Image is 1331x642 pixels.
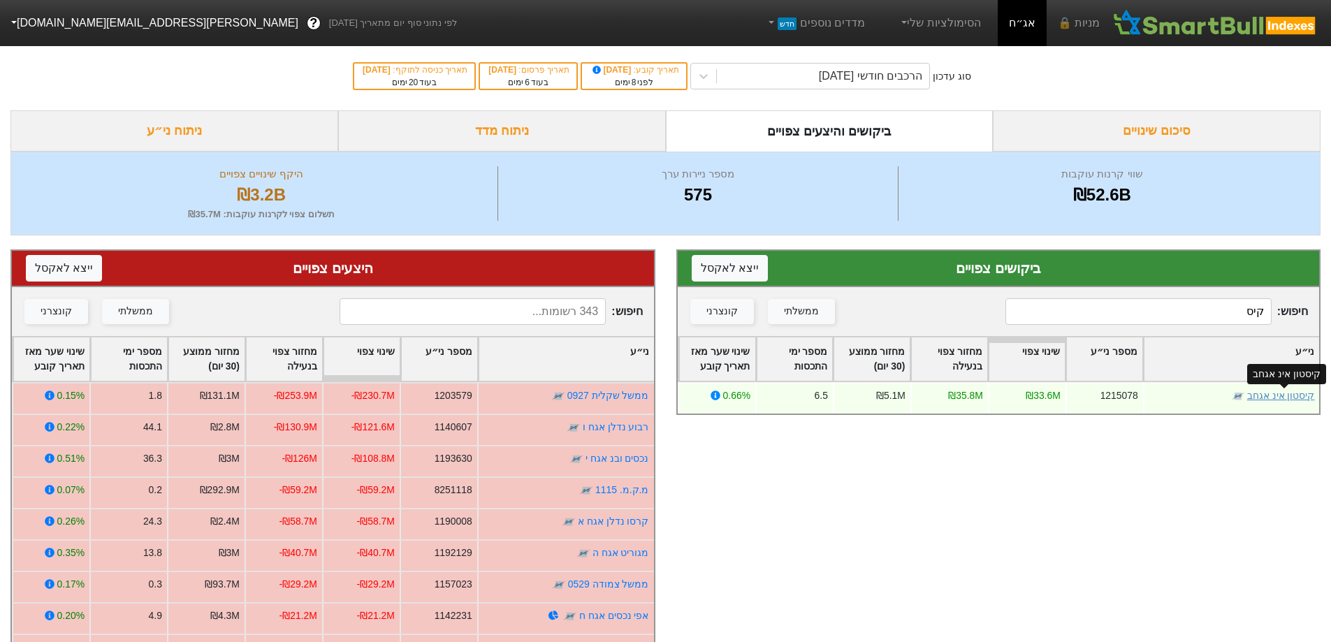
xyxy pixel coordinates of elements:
div: 1.8 [149,388,162,403]
div: Toggle SortBy [13,337,89,381]
div: Toggle SortBy [246,337,322,381]
div: 1203579 [435,388,472,403]
div: ₪52.6B [902,182,1302,207]
button: ייצא לאקסל [26,255,102,282]
div: Toggle SortBy [911,337,987,381]
img: tase link [567,421,581,435]
div: Toggle SortBy [91,337,167,381]
div: תאריך פרסום : [487,64,569,76]
div: שווי קרנות עוקבות [902,166,1302,182]
img: SmartBull [1111,9,1320,37]
button: ייצא לאקסל [692,255,768,282]
div: Toggle SortBy [168,337,245,381]
div: 0.17% [57,577,85,592]
span: לפי נתוני סוף יום מתאריך [DATE] [329,16,457,30]
div: היצעים צפויים [26,258,640,279]
img: tase link [563,609,577,623]
div: ₪35.8M [948,388,983,403]
button: ממשלתי [768,299,835,324]
div: 4.9 [149,608,162,623]
div: 36.3 [143,451,162,466]
div: -₪59.2M [357,483,395,497]
div: 0.3 [149,577,162,592]
div: Toggle SortBy [757,337,833,381]
div: ניתוח ני״ע [10,110,338,152]
div: ₪93.7M [205,577,240,592]
div: 575 [502,182,894,207]
div: 0.22% [57,420,85,435]
img: tase link [576,546,590,560]
div: -₪29.2M [357,577,395,592]
div: -₪58.7M [279,514,317,529]
button: קונצרני [690,299,754,324]
div: Toggle SortBy [401,337,477,381]
div: בעוד ימים [361,76,467,89]
img: tase link [562,515,576,529]
a: הסימולציות שלי [893,9,987,37]
div: 0.51% [57,451,85,466]
div: Toggle SortBy [1144,337,1319,381]
span: 6 [525,78,530,87]
span: חיפוש : [340,298,642,325]
input: 343 רשומות... [340,298,606,325]
span: 20 [409,78,418,87]
div: -₪108.8M [351,451,395,466]
span: ? [310,14,317,33]
div: 8251118 [435,483,472,497]
button: קונצרני [24,299,88,324]
a: רבוע נדלן אגח ו [583,421,649,432]
div: 13.8 [143,546,162,560]
a: מדדים נוספיםחדש [759,9,871,37]
div: ₪4.3M [210,608,240,623]
div: 0.20% [57,608,85,623]
div: 1192129 [435,546,472,560]
img: tase link [579,483,593,497]
div: ₪33.6M [1026,388,1061,403]
a: קיסטון אינ אגחב [1246,390,1314,401]
div: ביקושים והיצעים צפויים [666,110,994,152]
div: היקף שינויים צפויים [29,166,494,182]
div: 44.1 [143,420,162,435]
div: 0.2 [149,483,162,497]
span: 8 [632,78,637,87]
div: 24.3 [143,514,162,529]
div: Toggle SortBy [1066,337,1142,381]
span: חדש [778,17,797,30]
div: Toggle SortBy [679,337,755,381]
div: הרכבים חודשי [DATE] [819,68,922,85]
div: 1215078 [1100,388,1137,403]
div: -₪130.9M [274,420,317,435]
a: קרסו נדלן אגח א [578,516,649,527]
div: 0.07% [57,483,85,497]
div: ₪3.2B [29,182,494,207]
div: ₪5.1M [875,388,905,403]
img: tase link [552,578,566,592]
div: ₪2.8M [210,420,240,435]
a: מ.ק.מ. 1115 [595,484,648,495]
div: -₪58.7M [357,514,395,529]
div: סיכום שינויים [993,110,1321,152]
div: -₪40.7M [279,546,317,560]
div: ₪3M [219,546,240,560]
div: -₪253.9M [274,388,317,403]
div: ₪3M [219,451,240,466]
div: 0.26% [57,514,85,529]
div: 1190008 [435,514,472,529]
div: -₪126M [282,451,317,466]
div: -₪40.7M [357,546,395,560]
div: 0.35% [57,546,85,560]
div: סוג עדכון [933,69,971,84]
div: בעוד ימים [487,76,569,89]
div: לפני ימים [589,76,679,89]
span: [DATE] [590,65,634,75]
div: תאריך קובע : [589,64,679,76]
div: Toggle SortBy [834,337,910,381]
div: קיסטון אינ אגחב [1247,364,1326,384]
div: -₪21.2M [279,608,317,623]
div: 0.66% [722,388,750,403]
div: 1157023 [435,577,472,592]
button: ממשלתי [102,299,169,324]
div: תאריך כניסה לתוקף : [361,64,467,76]
div: 0.15% [57,388,85,403]
span: [DATE] [488,65,518,75]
